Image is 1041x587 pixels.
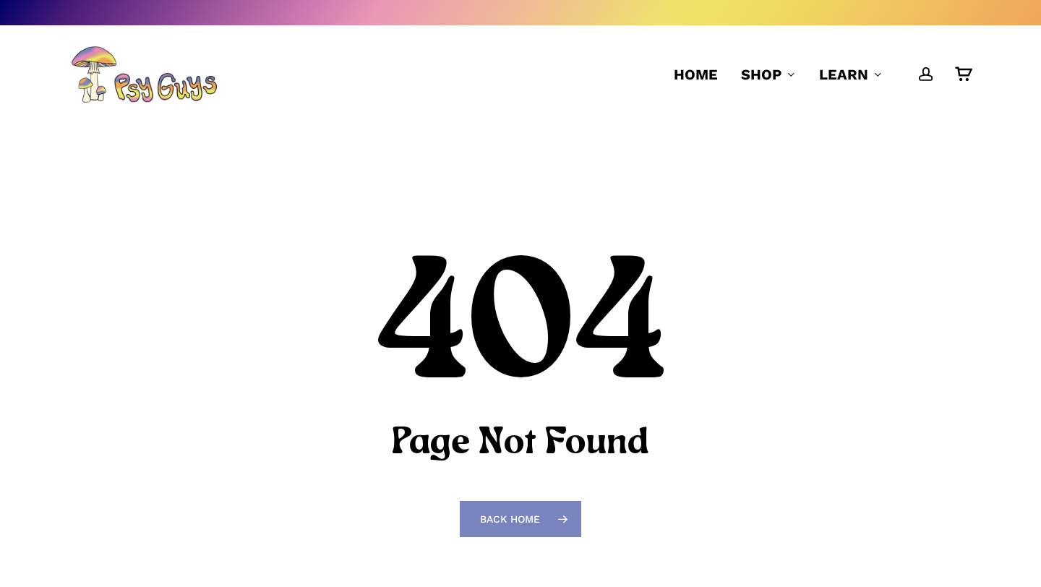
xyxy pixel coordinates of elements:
[674,64,718,85] a: Home
[460,501,581,537] a: Back Home
[71,46,217,103] img: PsyGuys
[71,428,971,460] h2: Page Not Found
[674,66,718,83] span: Home
[819,66,868,83] span: Learn
[71,242,971,423] h1: 404
[662,25,971,124] nav: Main Menu
[741,64,796,85] a: Shop
[480,512,540,526] span: Back Home
[819,64,883,85] a: Learn
[741,66,781,83] span: Shop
